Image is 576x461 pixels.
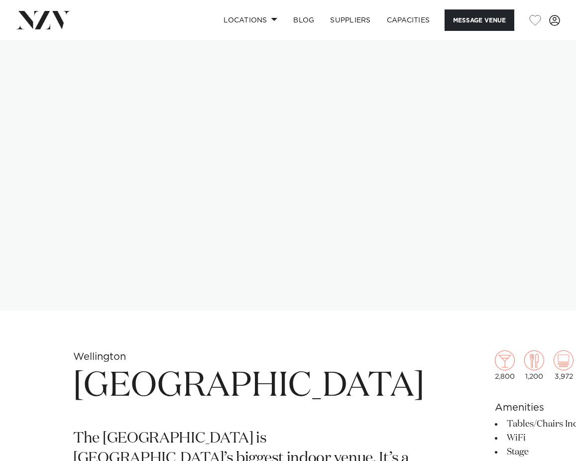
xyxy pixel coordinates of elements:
a: Locations [216,9,285,31]
a: BLOG [285,9,322,31]
img: theatre.png [554,350,574,370]
div: 2,800 [495,350,515,380]
img: cocktail.png [495,350,515,370]
button: Message Venue [445,9,514,31]
a: SUPPLIERS [322,9,378,31]
h1: [GEOGRAPHIC_DATA] [73,364,424,409]
a: Capacities [379,9,438,31]
small: Wellington [73,352,126,362]
div: 1,200 [524,350,544,380]
div: 3,972 [554,350,574,380]
img: dining.png [524,350,544,370]
img: nzv-logo.png [16,11,70,29]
